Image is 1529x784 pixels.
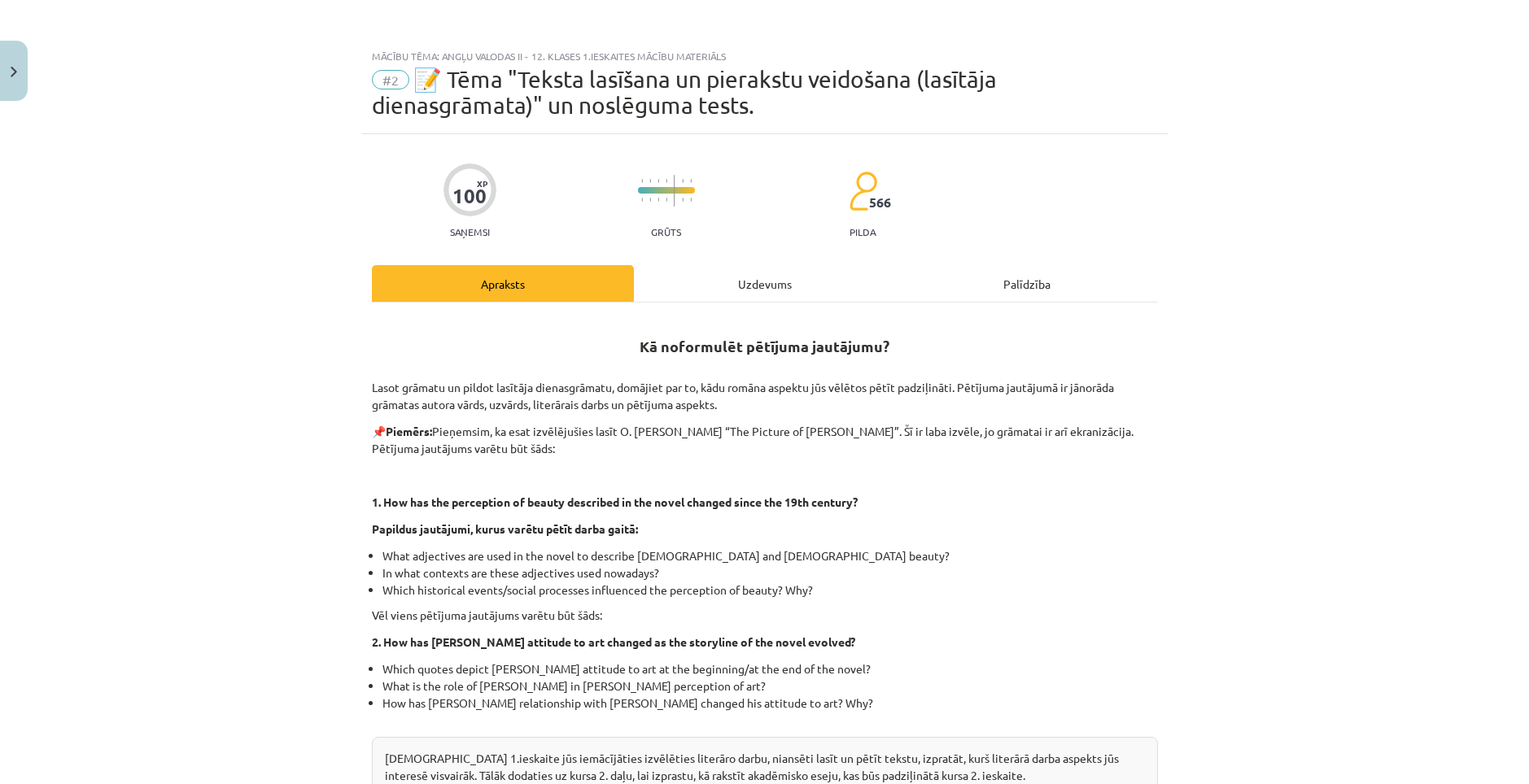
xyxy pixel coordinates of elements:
img: icon-short-line-57e1e144782c952c97e751825c79c345078a6d821885a25fce030b3d8c18986b.svg [690,179,692,183]
strong: 1. How has the perception of beauty described in the novel changed since the 19th century? [372,494,858,509]
p: Lasot grāmatu un pildot lasītāja dienasgrāmatu, domājiet par to, kādu romāna aspektu jūs vēlētos ... [372,362,1158,413]
strong: Papildus jautājumi, kurus varētu pētīt darba gaitā: [372,521,638,536]
li: What adjectives are used in the novel to describe [DEMOGRAPHIC_DATA] and [DEMOGRAPHIC_DATA] beauty? [382,547,1158,564]
p: 📌 Pieņemsim, ka esat izvēlējušies lasīt O. [PERSON_NAME] “The Picture of [PERSON_NAME]”. Šī ir la... [372,423,1158,457]
span: 📝 Tēma "Teksta lasīšana un pierakstu veidošana (lasītāja dienasgrāmata)" un noslēguma tests. [372,66,997,119]
img: icon-short-line-57e1e144782c952c97e751825c79c345078a6d821885a25fce030b3d8c18986b.svg [682,179,684,183]
span: XP [477,179,487,188]
div: Uzdevums [634,265,896,302]
img: icon-short-line-57e1e144782c952c97e751825c79c345078a6d821885a25fce030b3d8c18986b.svg [641,179,643,183]
img: icon-short-line-57e1e144782c952c97e751825c79c345078a6d821885a25fce030b3d8c18986b.svg [641,198,643,202]
div: Palīdzība [896,265,1158,302]
strong: Kā noformulēt pētījuma jautājumu? [640,337,889,355]
img: icon-short-line-57e1e144782c952c97e751825c79c345078a6d821885a25fce030b3d8c18986b.svg [657,179,659,183]
li: In what contexts are these adjectives used nowadays? [382,564,1158,581]
img: icon-short-line-57e1e144782c952c97e751825c79c345078a6d821885a25fce030b3d8c18986b.svg [649,198,651,202]
li: What is the role of [PERSON_NAME] in [PERSON_NAME] perception of art? [382,677,1158,695]
img: icon-close-lesson-0947bae3869378f0d4975bcd49f059093ad1ed9edebbc8119c70593378902aed.svg [11,67,17,77]
strong: 2. How has [PERSON_NAME] attitude to art changed as the storyline of the novel evolved? [372,634,855,649]
li: Which quotes depict [PERSON_NAME] attitude to art at the beginning/at the end of the novel? [382,660,1158,677]
p: Vēl viens pētījuma jautājums varētu būt šāds: [372,607,1158,624]
p: Saņemsi [443,226,496,237]
p: pilda [850,226,876,237]
img: icon-short-line-57e1e144782c952c97e751825c79c345078a6d821885a25fce030b3d8c18986b.svg [690,198,692,202]
span: 566 [869,195,891,210]
div: 100 [452,185,487,207]
li: How has [PERSON_NAME] relationship with [PERSON_NAME] changed his attitude to art? Why? [382,695,1158,729]
img: icon-short-line-57e1e144782c952c97e751825c79c345078a6d821885a25fce030b3d8c18986b.svg [666,179,667,183]
img: students-c634bb4e5e11cddfef0936a35e636f08e4e9abd3cc4e673bd6f9a4125e45ecb1.svg [849,171,877,211]
img: icon-short-line-57e1e144782c952c97e751825c79c345078a6d821885a25fce030b3d8c18986b.svg [682,198,684,202]
strong: Piemērs: [386,424,432,438]
div: Mācību tēma: Angļu valodas ii - 12. klases 1.ieskaites mācību materiāls [372,50,1158,62]
div: Apraksts [372,265,634,302]
img: icon-short-line-57e1e144782c952c97e751825c79c345078a6d821885a25fce030b3d8c18986b.svg [666,198,667,202]
li: Which historical events/social processes influenced the perception of beauty? Why? [382,581,1158,599]
img: icon-short-line-57e1e144782c952c97e751825c79c345078a6d821885a25fce030b3d8c18986b.svg [649,179,651,183]
span: #2 [372,70,409,89]
p: Grūts [651,226,681,237]
img: icon-short-line-57e1e144782c952c97e751825c79c345078a6d821885a25fce030b3d8c18986b.svg [657,198,659,202]
img: icon-long-line-d9ea69661e0d244f92f715978eff75569469978d946b2353a9bb055b3ed8787d.svg [674,175,675,207]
